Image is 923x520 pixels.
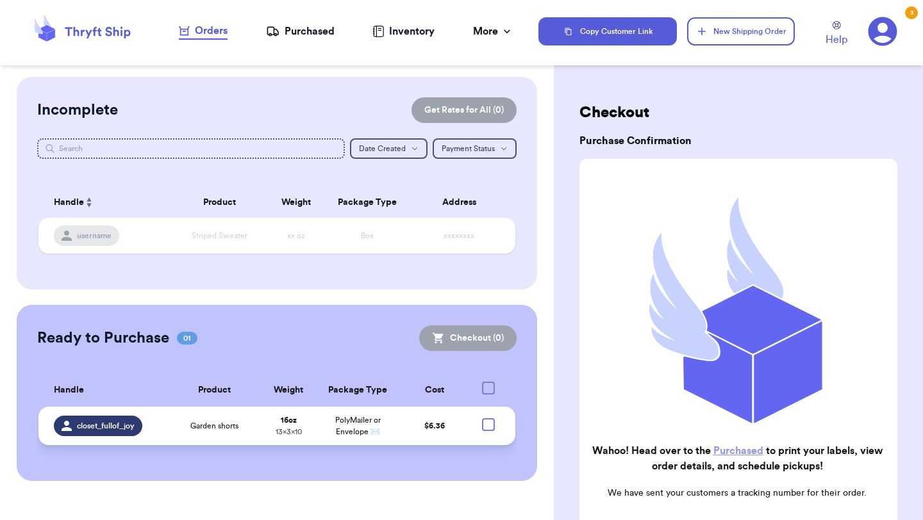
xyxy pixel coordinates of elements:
[579,102,897,123] h2: Checkout
[868,17,897,46] a: 3
[473,24,513,39] div: More
[590,443,885,474] h2: Wahoo! Head over to the to print your labels, view order details, and schedule pickups!
[350,138,428,159] button: Date Created
[37,328,169,348] h2: Ready to Purchase
[276,428,302,435] span: 13 x 3 x 10
[444,232,474,240] span: xxxxxxxx
[590,487,885,500] p: We have sent your customers a tracking number for their order.
[579,133,897,149] h3: Purchase Confirmation
[713,446,763,456] a: Purchased
[826,32,847,47] span: Help
[359,145,406,152] span: Date Created
[324,187,410,218] th: Package Type
[84,195,94,210] button: Sort ascending
[267,187,324,218] th: Weight
[179,23,228,38] div: Orders
[190,421,238,431] span: Garden shorts
[412,97,517,123] button: Get Rates for All (0)
[419,325,517,351] button: Checkout (0)
[361,232,374,240] span: Box
[168,374,261,407] th: Product
[538,17,677,45] button: Copy Customer Link
[192,232,247,240] span: Striped Sweater
[424,422,445,430] span: $ 6.36
[335,416,381,435] span: PolyMailer or Envelope ✉️
[316,374,399,407] th: Package Type
[54,196,84,209] span: Handle
[372,24,435,39] a: Inventory
[287,232,305,240] span: xx oz
[266,24,335,39] a: Purchased
[687,17,795,45] button: New Shipping Order
[433,138,517,159] button: Payment Status
[54,384,84,397] span: Handle
[37,100,118,120] h2: Incomplete
[77,231,112,241] span: username
[77,421,135,431] span: closet_fullof_joy
[261,374,317,407] th: Weight
[281,416,297,424] strong: 16 oz
[172,187,267,218] th: Product
[905,6,918,19] div: 3
[179,23,228,40] a: Orders
[410,187,515,218] th: Address
[37,138,345,159] input: Search
[399,374,469,407] th: Cost
[442,145,495,152] span: Payment Status
[826,21,847,47] a: Help
[177,332,197,345] span: 01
